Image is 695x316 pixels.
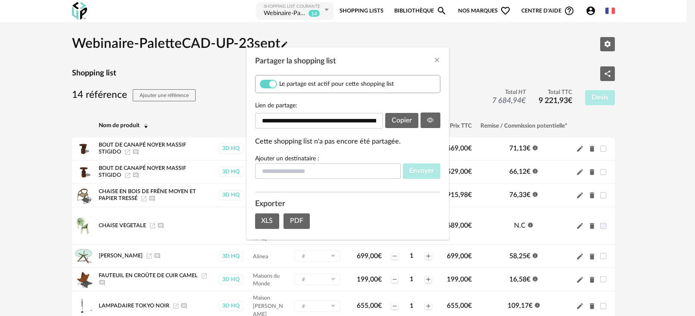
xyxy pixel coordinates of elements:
[403,163,440,179] button: Envoyer
[246,47,449,240] div: Partager la shopping list
[255,156,319,162] label: Ajouter un destinataire :
[279,80,394,88] span: Le partage est actif pour cette shopping list
[409,167,434,174] span: Envoyer
[255,213,280,229] button: XLS
[433,56,440,65] button: Close
[255,102,440,110] label: Lien de partage:
[392,117,412,124] span: Copier
[255,57,336,65] span: Partager la shopping list
[255,199,440,209] div: Exporter
[385,113,418,128] button: Copier
[261,217,273,224] span: XLS
[290,217,303,224] span: PDF
[255,137,440,146] div: Cette shopping list n'a pas encore été partagée.
[284,213,310,229] button: PDF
